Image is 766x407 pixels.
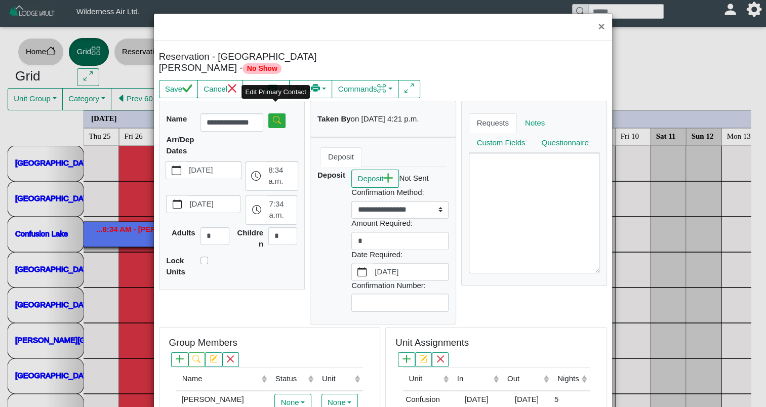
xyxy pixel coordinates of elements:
svg: command [377,84,386,93]
h5: Group Members [169,337,237,349]
label: [DATE] [373,263,448,280]
svg: clock [252,205,262,215]
h5: Reservation - [GEOGRAPHIC_DATA][PERSON_NAME] - [159,51,381,74]
a: Requests [469,113,517,134]
div: Status [275,373,306,385]
svg: pencil square [419,355,427,363]
div: In [457,373,491,385]
svg: search [273,116,281,124]
b: Adults [172,228,195,237]
svg: plus [176,355,184,363]
button: x [222,352,239,367]
svg: x [226,355,234,363]
button: Close [590,14,612,40]
h6: Date Required: [351,250,449,259]
h6: Confirmation Method: [351,188,449,197]
svg: x [436,355,445,363]
a: Notes [517,113,553,134]
div: Edit Primary Contact [241,85,310,99]
b: Deposit [317,171,345,179]
button: Printprinter fill [289,80,333,98]
svg: plus [402,355,411,363]
b: Name [166,114,187,123]
b: Children [237,228,263,249]
button: Cancelx [197,80,243,98]
i: Not Sent [399,174,428,182]
label: [DATE] [188,195,240,213]
svg: x [227,84,237,93]
svg: clock [251,171,261,181]
h6: Amount Required: [351,219,449,228]
button: Commandscommand [332,80,398,98]
svg: arrows angle expand [405,84,414,93]
svg: pencil square [210,355,218,363]
svg: calendar [357,267,367,277]
button: Savecheck [159,80,198,98]
label: 7:34 a.m. [267,195,297,224]
svg: plus [383,173,393,183]
svg: printer fill [311,84,320,93]
button: x [432,352,449,367]
b: Taken By [317,114,351,123]
div: Name [182,373,259,385]
svg: calendar [172,166,181,175]
button: calendar [167,195,187,213]
a: Deposit [320,147,362,168]
button: calendar [166,161,187,179]
h6: Confirmation Number: [351,281,449,290]
a: Questionnaire [533,133,596,153]
button: calendar [352,263,373,280]
button: search [188,352,205,367]
div: Unit [409,373,440,385]
button: clock [246,195,267,224]
b: Arr/Dep Dates [166,135,194,155]
button: pencil square [205,352,222,367]
div: Out [507,373,541,385]
button: search [268,113,285,128]
svg: check [182,84,192,93]
svg: search [192,355,200,363]
h5: Unit Assignments [395,337,469,349]
button: plus [171,352,188,367]
div: Unit [322,373,352,385]
svg: calendar [173,199,182,209]
button: Emailenvelope fill [243,80,290,98]
button: Depositplus [351,170,399,188]
label: 8:34 a.m. [266,161,297,190]
button: pencil square [415,352,432,367]
button: plus [398,352,415,367]
label: [DATE] [187,161,240,179]
button: clock [246,161,266,190]
button: arrows angle expand [398,80,420,98]
i: on [DATE] 4:21 p.m. [351,114,419,123]
b: Lock Units [166,256,185,276]
div: Nights [557,373,579,385]
a: Custom Fields [469,133,534,153]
